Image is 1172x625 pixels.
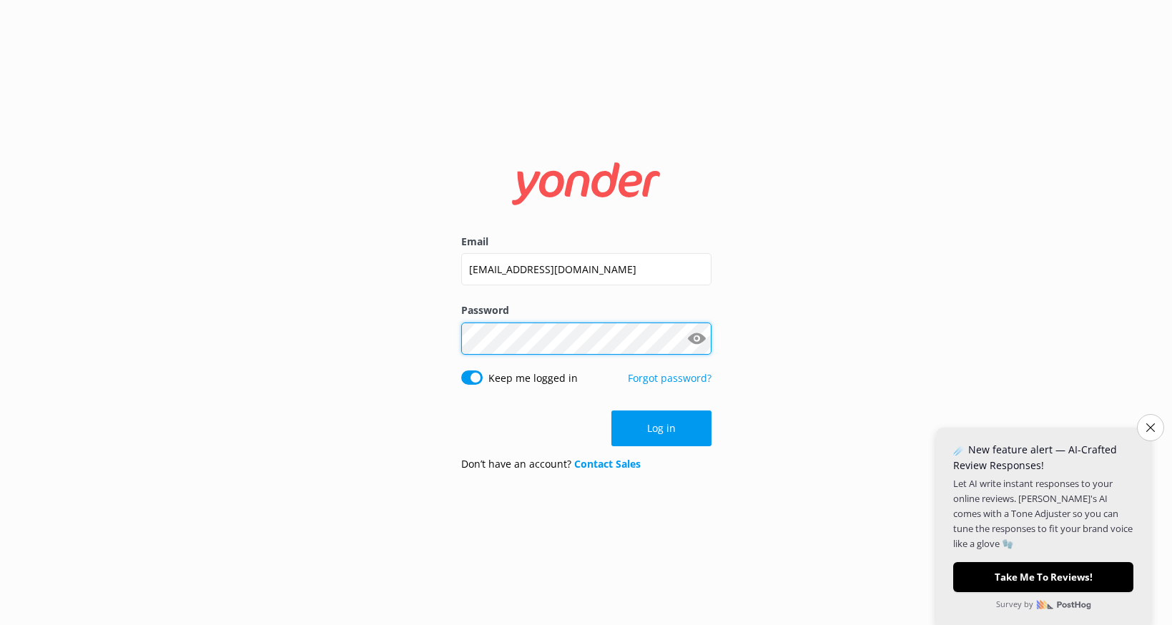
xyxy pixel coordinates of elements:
input: user@emailaddress.com [461,253,711,285]
label: Email [461,234,711,250]
label: Password [461,302,711,318]
label: Keep me logged in [488,370,578,386]
p: Don’t have an account? [461,456,641,472]
a: Forgot password? [628,371,711,385]
button: Log in [611,410,711,446]
a: Contact Sales [574,457,641,471]
button: Show password [683,324,711,353]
